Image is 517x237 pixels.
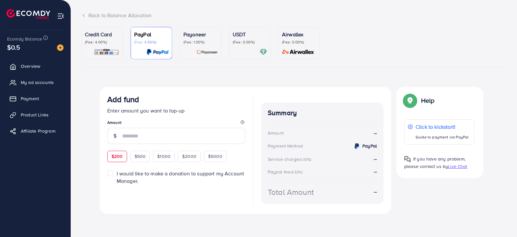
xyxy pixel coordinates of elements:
[21,95,39,102] span: Payment
[6,9,50,19] img: logo
[5,76,66,89] a: My ad accounts
[57,44,64,51] img: image
[147,48,169,56] img: card
[404,95,416,106] img: Popup guide
[290,170,303,175] small: (4.50%)
[268,186,314,198] div: Total Amount
[134,30,169,38] p: PayPal
[374,168,377,175] strong: --
[57,12,65,20] img: menu
[196,48,218,56] img: card
[374,155,377,162] strong: --
[282,30,316,38] p: Airwallex
[81,12,507,19] div: Back to Balance Allocation
[107,95,139,104] h3: Add fund
[5,124,66,137] a: Affiliate Program
[21,112,49,118] span: Product Links
[85,30,119,38] p: Credit Card
[107,107,245,114] p: Enter amount you want to top-up
[280,48,316,56] img: card
[268,109,377,117] h4: Summary
[404,156,411,162] img: Popup guide
[21,79,54,86] span: My ad accounts
[353,142,361,150] img: credit
[183,40,218,45] p: (Fee: 1.00%)
[233,30,267,38] p: USDT
[7,36,42,42] span: Ecomdy Balance
[416,123,468,131] p: Click to kickstart!
[134,40,169,45] p: (Fee: 4.50%)
[5,92,66,105] a: Payment
[157,153,170,160] span: $1000
[21,63,40,69] span: Overview
[282,40,316,45] p: (Fee: 0.00%)
[135,153,146,160] span: $500
[21,128,55,134] span: Affiliate Program
[182,153,196,160] span: $2000
[233,40,267,45] p: (Fee: 0.00%)
[268,130,284,136] div: Amount
[404,156,465,170] span: If you have any problem, please contact us by
[421,97,435,104] p: Help
[94,48,119,56] img: card
[299,157,311,162] small: (3.00%)
[416,133,468,141] p: Guide to payment via PayPal
[362,143,377,149] strong: PayPal
[489,208,512,232] iframe: Chat
[448,163,467,170] span: Live Chat
[208,153,222,160] span: $5000
[85,40,119,45] p: (Fee: 4.00%)
[117,170,244,184] span: I would like to make a donation to support my Account Manager.
[183,30,218,38] p: Payoneer
[374,129,377,137] strong: --
[7,42,20,52] span: $0.5
[260,48,267,56] img: card
[374,188,377,196] strong: --
[268,156,313,162] div: Service charge
[5,108,66,121] a: Product Links
[5,60,66,73] a: Overview
[268,143,303,149] div: Payment Method
[112,153,123,160] span: $200
[268,169,305,175] div: Paypal fee
[107,120,245,128] legend: Amount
